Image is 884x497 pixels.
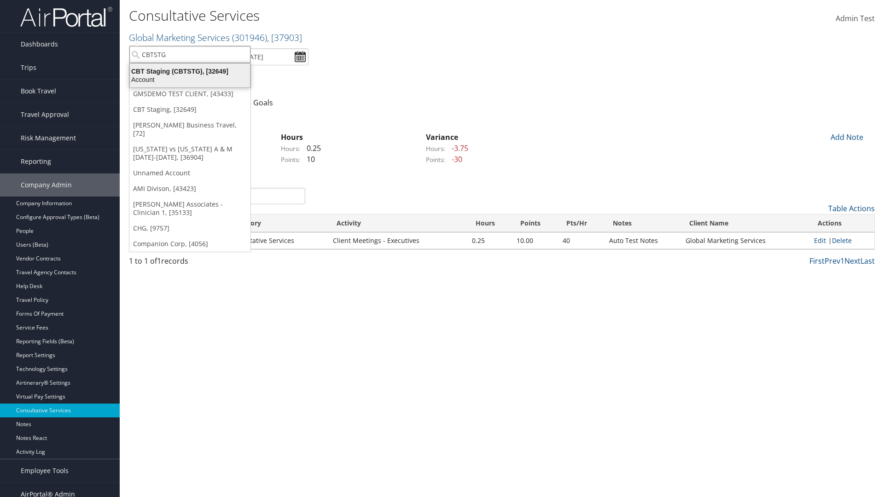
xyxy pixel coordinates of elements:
span: , [ 37903 ] [267,31,302,44]
label: Points: [281,155,300,164]
a: 1 [840,256,844,266]
span: 0.25 [302,143,321,153]
a: First [809,256,825,266]
input: [DATE] - [DATE] [212,48,308,65]
a: Unnamed Account [129,165,250,181]
span: ( 301946 ) [232,31,267,44]
label: Hours: [426,144,445,153]
span: Book Travel [21,80,56,103]
a: Next [844,256,861,266]
th: Activity: activate to sort column ascending [328,214,467,232]
h1: Consultative Services [129,6,626,25]
td: Auto Test Notes [605,232,681,249]
strong: Hours [281,132,303,142]
a: [PERSON_NAME] Associates - Clinician 1, [35133] [129,196,250,220]
a: Table Actions [828,203,875,214]
a: CBT Staging, [32649] [129,102,250,117]
a: AMI Divison, [43423] [129,181,250,196]
td: Consultative Services [224,232,328,249]
div: CBT Staging (CBTSTG), [32649] [124,67,256,75]
input: Search Accounts [129,46,250,63]
span: Employee Tools [21,459,69,482]
span: Admin Test [836,13,875,23]
a: GMSDEMO TEST CLIENT, [43433] [129,86,250,102]
strong: Variance [426,132,458,142]
label: Points: [426,155,445,164]
div: Account [124,75,256,84]
th: Notes [605,214,681,232]
a: Goals [253,98,273,108]
span: Company Admin [21,173,72,196]
a: Admin Test [836,5,875,33]
a: Global Marketing Services [129,31,302,44]
td: 40 [558,232,605,249]
span: Reporting [21,150,51,173]
th: Points [512,214,558,232]
span: -3.75 [447,143,468,153]
td: | [809,232,874,249]
th: Category: activate to sort column ascending [224,214,328,232]
td: Client Meetings - Executives [328,232,467,249]
span: 1 [157,256,161,266]
a: Prev [825,256,840,266]
span: Trips [21,56,36,79]
td: Global Marketing Services [681,232,809,249]
a: [PERSON_NAME] Business Travel, [72] [129,117,250,141]
th: Hours [467,214,512,232]
th: Pts/Hr [558,214,605,232]
label: Hours: [281,144,300,153]
a: Edit [814,236,826,245]
div: 1 to 1 of records [129,255,305,271]
th: Client Name [681,214,809,232]
img: airportal-logo.png [20,6,112,28]
span: Risk Management [21,127,76,150]
a: Companion Corp, [4056] [129,236,250,252]
a: CHG, [9757] [129,220,250,236]
span: Dashboards [21,33,58,56]
td: 10.00 [512,232,558,249]
span: -30 [447,154,462,164]
span: Travel Approval [21,103,69,126]
th: Actions [809,214,874,232]
div: Add Note [824,132,868,143]
a: Delete [832,236,852,245]
a: [US_STATE] vs [US_STATE] A & M [DATE]-[DATE], [36904] [129,141,250,165]
a: Last [861,256,875,266]
span: 10 [302,154,315,164]
td: 0.25 [467,232,512,249]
